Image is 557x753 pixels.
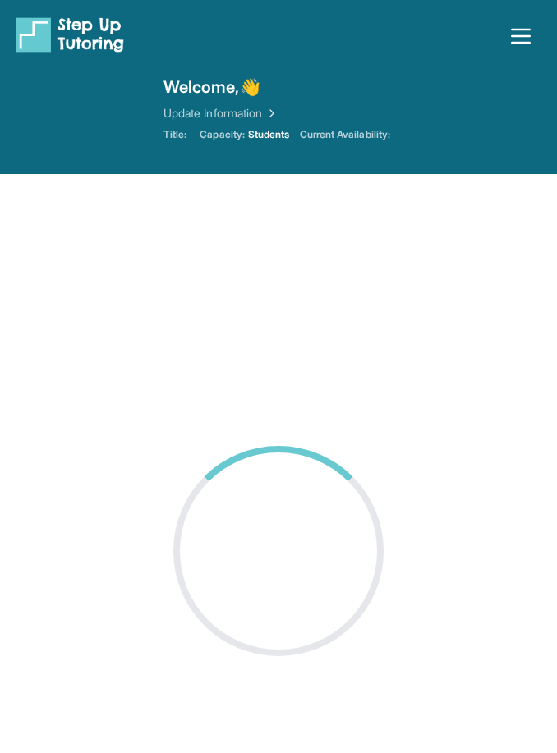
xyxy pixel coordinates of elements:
span: Students [248,128,290,141]
span: Capacity: [200,128,245,141]
a: Update Information [163,105,278,122]
span: Title: [163,128,186,141]
img: logo [16,16,124,53]
span: Welcome, 👋 [163,76,260,99]
span: Current Availability: [300,128,390,141]
img: Chevron Right [262,105,278,122]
